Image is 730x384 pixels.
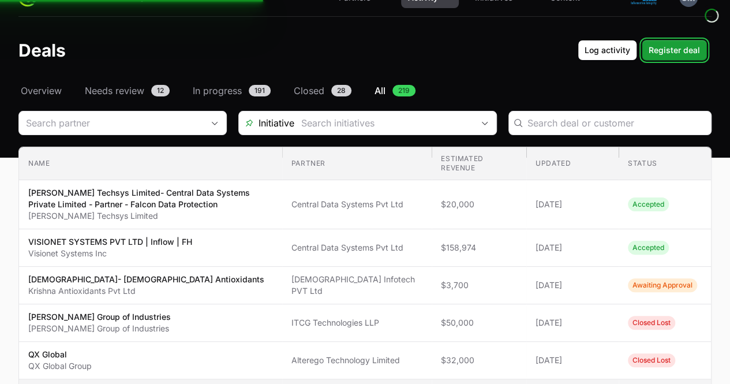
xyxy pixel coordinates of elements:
th: Name [19,147,282,180]
th: Partner [282,147,432,180]
a: Needs review12 [83,84,172,98]
p: Visionet Systems Inc [28,248,192,259]
span: Needs review [85,84,144,98]
span: 219 [392,85,415,96]
span: All [375,84,385,98]
span: 28 [331,85,351,96]
input: Search initiatives [294,111,473,135]
p: Krishna Antioxidants Pvt Ltd [28,285,264,297]
input: Search deal or customer [527,116,705,130]
a: Overview [18,84,64,98]
span: [DATE] [536,279,609,291]
span: In progress [193,84,242,98]
span: [DATE] [536,242,609,253]
span: 191 [249,85,271,96]
input: Search partner [19,111,203,135]
div: Primary actions [578,40,707,61]
span: $158,974 [441,242,517,253]
span: Alterego Technology Limited [291,355,422,366]
span: Log activity [585,43,630,57]
span: Overview [21,84,62,98]
h1: Deals [18,40,66,61]
p: [DEMOGRAPHIC_DATA]- [DEMOGRAPHIC_DATA] Antioxidants [28,274,264,285]
span: $50,000 [441,317,517,329]
span: Closed [294,84,324,98]
p: [PERSON_NAME] Techsys Limited- Central Data Systems Private Limited - Partner - Falcon Data Prote... [28,187,273,210]
span: Central Data Systems Pvt Ltd [291,242,422,253]
span: Central Data Systems Pvt Ltd [291,199,422,210]
p: [PERSON_NAME] Group of Industries [28,323,171,334]
p: [PERSON_NAME] Group of Industries [28,311,171,323]
span: [DEMOGRAPHIC_DATA] Infotech PVT Ltd [291,274,422,297]
span: [DATE] [536,199,609,210]
div: Open [203,111,226,135]
span: $20,000 [441,199,517,210]
span: ITCG Technologies LLP [291,317,422,329]
span: 12 [151,85,170,96]
p: [PERSON_NAME] Techsys Limited [28,210,273,222]
a: All219 [372,84,418,98]
th: Updated [526,147,619,180]
nav: Deals navigation [18,84,712,98]
th: Status [619,147,711,180]
p: VISIONET SYSTEMS PVT LTD | Inflow | FH [28,236,192,248]
a: In progress191 [190,84,273,98]
div: Open [473,111,496,135]
p: QX Global Group [28,360,92,372]
button: Register deal [642,40,707,61]
span: Initiative [239,116,294,130]
p: QX Global [28,349,92,360]
span: [DATE] [536,355,609,366]
a: Closed28 [291,84,354,98]
span: $32,000 [441,355,517,366]
button: Log activity [578,40,637,61]
span: Register deal [649,43,700,57]
th: Estimated revenue [432,147,526,180]
span: [DATE] [536,317,609,329]
span: $3,700 [441,279,517,291]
